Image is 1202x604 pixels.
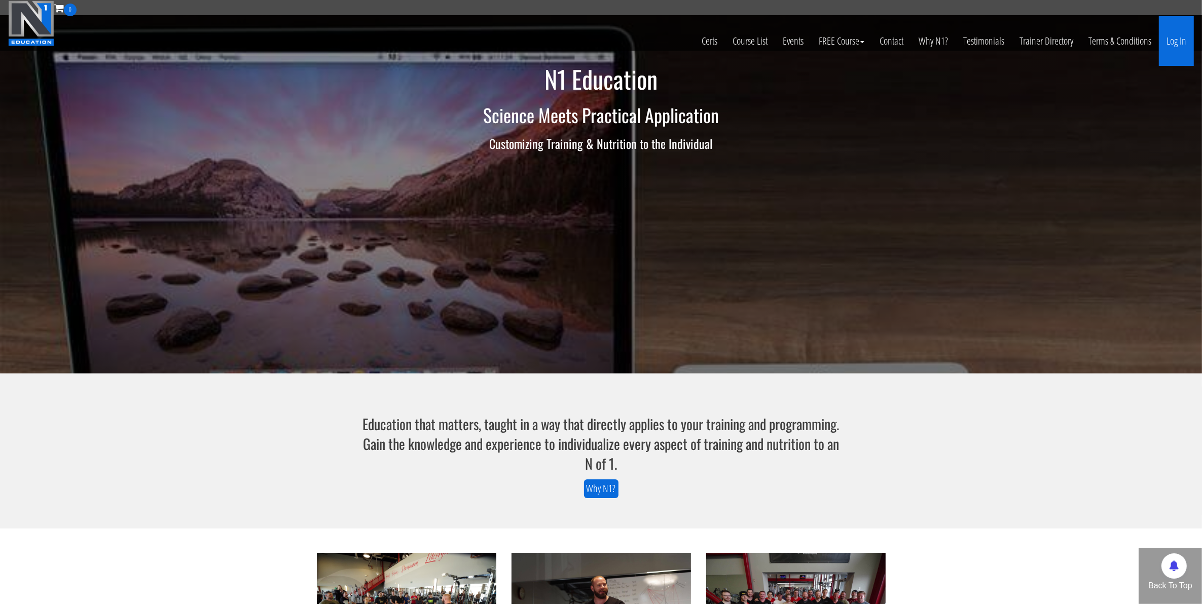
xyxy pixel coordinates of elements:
[1159,16,1194,66] a: Log In
[360,414,843,474] h3: Education that matters, taught in a way that directly applies to your training and programming. G...
[811,16,872,66] a: FREE Course
[1012,16,1081,66] a: Trainer Directory
[305,66,898,93] h1: N1 Education
[872,16,911,66] a: Contact
[584,479,618,498] a: Why N1?
[305,105,898,125] h2: Science Meets Practical Application
[54,1,77,15] a: 0
[305,137,898,150] h3: Customizing Training & Nutrition to the Individual
[775,16,811,66] a: Events
[956,16,1012,66] a: Testimonials
[725,16,775,66] a: Course List
[694,16,725,66] a: Certs
[64,4,77,16] span: 0
[1081,16,1159,66] a: Terms & Conditions
[911,16,956,66] a: Why N1?
[8,1,54,46] img: n1-education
